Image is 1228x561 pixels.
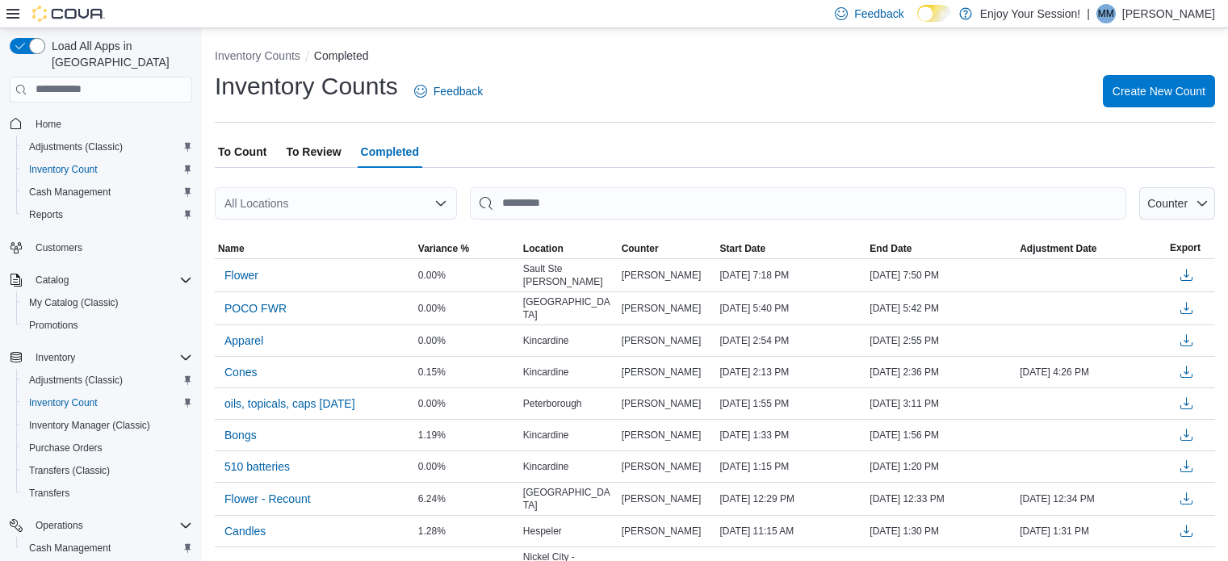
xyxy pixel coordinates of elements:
span: Inventory Count [29,163,98,176]
span: Export [1170,241,1201,254]
button: Adjustments (Classic) [16,369,199,391]
span: [PERSON_NAME] [622,269,702,282]
span: 510 batteries [224,458,290,475]
span: Feedback [434,83,483,99]
div: 6.24% [415,489,520,509]
button: My Catalog (Classic) [16,291,199,314]
h1: Inventory Counts [215,70,398,103]
span: MM [1098,4,1114,23]
span: Adjustments (Classic) [29,374,123,387]
span: [PERSON_NAME] [622,302,702,315]
button: End Date [866,239,1016,258]
button: Reports [16,203,199,226]
div: [DATE] 1:33 PM [716,425,866,445]
button: Variance % [415,239,520,258]
button: Inventory Count [16,391,199,414]
div: 0.00% [415,266,520,285]
a: Promotions [23,316,85,335]
button: Purchase Orders [16,437,199,459]
span: Transfers (Classic) [29,464,110,477]
span: Counter [622,242,659,255]
div: 0.00% [415,299,520,318]
span: Transfers (Classic) [23,461,192,480]
p: | [1087,4,1090,23]
p: Enjoy Your Session! [980,4,1081,23]
a: Reports [23,205,69,224]
div: Peterborough [520,394,618,413]
span: Dark Mode [917,22,918,23]
span: Promotions [23,316,192,335]
input: Dark Mode [917,5,951,22]
div: [DATE] 12:29 PM [716,489,866,509]
div: [DATE] 1:20 PM [866,457,1016,476]
div: 0.15% [415,362,520,382]
button: Customers [3,236,199,259]
button: Open list of options [434,197,447,210]
span: Cash Management [23,538,192,558]
div: [DATE] 3:11 PM [866,394,1016,413]
a: Inventory Count [23,160,104,179]
span: Completed [361,136,419,168]
span: oils, topicals, caps [DATE] [224,396,355,412]
div: Meghan Monk [1096,4,1116,23]
a: Adjustments (Classic) [23,137,129,157]
span: Inventory Count [23,160,192,179]
span: My Catalog (Classic) [29,296,119,309]
div: [DATE] 1:15 PM [716,457,866,476]
button: Cash Management [16,181,199,203]
span: [PERSON_NAME] [622,525,702,538]
div: [DATE] 2:13 PM [716,362,866,382]
span: Purchase Orders [23,438,192,458]
span: Adjustments (Classic) [29,140,123,153]
div: [DATE] 1:30 PM [866,521,1016,541]
span: Operations [36,519,83,532]
span: Name [218,242,245,255]
div: [DATE] 12:34 PM [1016,489,1167,509]
span: [PERSON_NAME] [622,492,702,505]
div: [DATE] 7:50 PM [866,266,1016,285]
div: [DATE] 4:26 PM [1016,362,1167,382]
span: POCO FWR [224,300,287,316]
span: Inventory [36,351,75,364]
div: [DATE] 2:36 PM [866,362,1016,382]
button: Completed [314,49,369,62]
span: Apparel [224,333,263,349]
span: Counter [1147,197,1188,210]
button: Counter [1139,187,1215,220]
span: Reports [23,205,192,224]
div: Kincardine [520,331,618,350]
span: [PERSON_NAME] [622,460,702,473]
a: Home [29,115,68,134]
span: Operations [29,516,192,535]
div: 0.00% [415,457,520,476]
span: [PERSON_NAME] [622,366,702,379]
a: Adjustments (Classic) [23,371,129,390]
button: Create New Count [1103,75,1215,107]
span: Promotions [29,319,78,332]
a: Inventory Manager (Classic) [23,416,157,435]
div: 1.28% [415,521,520,541]
span: Inventory Count [29,396,98,409]
button: Counter [618,239,717,258]
button: Flower - Recount [218,487,317,511]
button: Candles [218,519,272,543]
a: Inventory Count [23,393,104,412]
div: [DATE] 2:55 PM [866,331,1016,350]
div: [DATE] 11:15 AM [716,521,866,541]
span: Adjustments (Classic) [23,137,192,157]
button: Adjustments (Classic) [16,136,199,158]
button: Operations [3,514,199,537]
span: [PERSON_NAME] [622,334,702,347]
span: Transfers [23,484,192,503]
span: My Catalog (Classic) [23,293,192,312]
a: Feedback [408,75,489,107]
div: [DATE] 5:40 PM [716,299,866,318]
div: [DATE] 5:42 PM [866,299,1016,318]
button: oils, topicals, caps [DATE] [218,391,362,416]
span: [PERSON_NAME] [622,429,702,442]
a: Cash Management [23,182,117,202]
span: Cash Management [23,182,192,202]
p: [PERSON_NAME] [1122,4,1215,23]
span: Catalog [36,274,69,287]
span: Variance % [418,242,469,255]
